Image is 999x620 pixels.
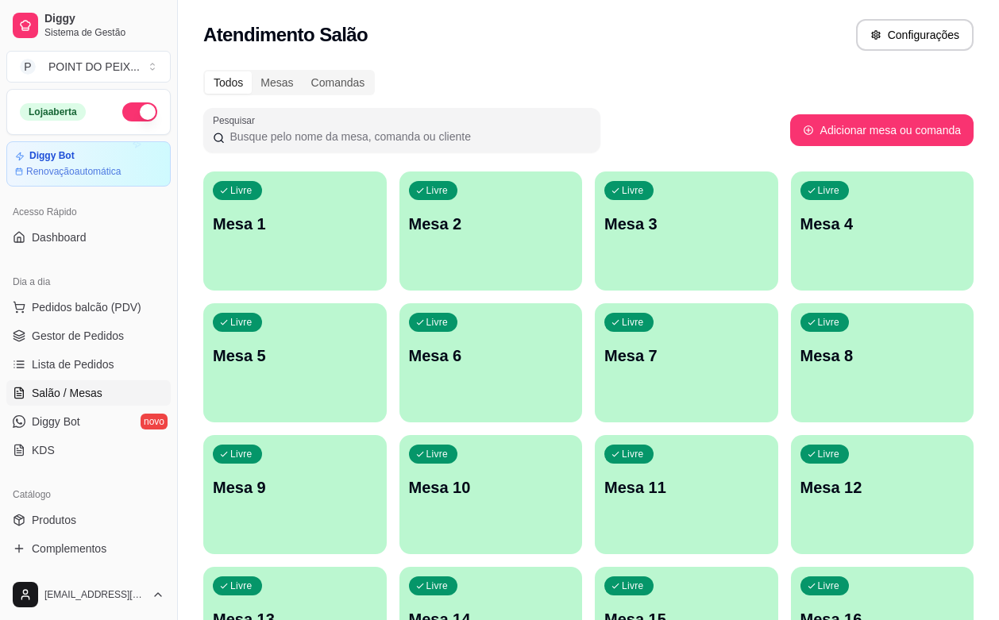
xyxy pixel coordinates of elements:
[6,437,171,463] a: KDS
[604,476,769,499] p: Mesa 11
[791,435,974,554] button: LivreMesa 12
[122,102,157,121] button: Alterar Status
[426,184,449,197] p: Livre
[44,588,145,601] span: [EMAIL_ADDRESS][DOMAIN_NAME]
[44,26,164,39] span: Sistema de Gestão
[6,269,171,295] div: Dia a dia
[622,580,644,592] p: Livre
[203,171,387,291] button: LivreMesa 1
[230,448,253,460] p: Livre
[818,184,840,197] p: Livre
[213,345,377,367] p: Mesa 5
[213,476,377,499] p: Mesa 9
[595,171,778,291] button: LivreMesa 3
[399,171,583,291] button: LivreMesa 2
[203,435,387,554] button: LivreMesa 9
[303,71,374,94] div: Comandas
[6,482,171,507] div: Catálogo
[856,19,974,51] button: Configurações
[791,171,974,291] button: LivreMesa 4
[213,213,377,235] p: Mesa 1
[205,71,252,94] div: Todos
[409,213,573,235] p: Mesa 2
[213,114,260,127] label: Pesquisar
[203,303,387,422] button: LivreMesa 5
[818,316,840,329] p: Livre
[426,316,449,329] p: Livre
[399,303,583,422] button: LivreMesa 6
[426,580,449,592] p: Livre
[399,435,583,554] button: LivreMesa 10
[6,51,171,83] button: Select a team
[800,476,965,499] p: Mesa 12
[44,12,164,26] span: Diggy
[6,352,171,377] a: Lista de Pedidos
[6,199,171,225] div: Acesso Rápido
[29,150,75,162] article: Diggy Bot
[230,580,253,592] p: Livre
[32,229,87,245] span: Dashboard
[595,303,778,422] button: LivreMesa 7
[6,295,171,320] button: Pedidos balcão (PDV)
[604,213,769,235] p: Mesa 3
[409,345,573,367] p: Mesa 6
[32,512,76,528] span: Produtos
[818,580,840,592] p: Livre
[26,165,121,178] article: Renovação automática
[622,448,644,460] p: Livre
[6,576,171,614] button: [EMAIL_ADDRESS][DOMAIN_NAME]
[595,435,778,554] button: LivreMesa 11
[604,345,769,367] p: Mesa 7
[48,59,140,75] div: POINT DO PEIX ...
[32,541,106,556] span: Complementos
[203,22,368,48] h2: Atendimento Salão
[6,380,171,406] a: Salão / Mesas
[409,476,573,499] p: Mesa 10
[6,141,171,187] a: Diggy BotRenovaçãoautomática
[622,316,644,329] p: Livre
[230,184,253,197] p: Livre
[20,59,36,75] span: P
[800,345,965,367] p: Mesa 8
[230,316,253,329] p: Livre
[225,129,591,144] input: Pesquisar
[252,71,302,94] div: Mesas
[32,414,80,429] span: Diggy Bot
[32,328,124,344] span: Gestor de Pedidos
[818,448,840,460] p: Livre
[20,103,86,121] div: Loja aberta
[6,409,171,434] a: Diggy Botnovo
[6,507,171,533] a: Produtos
[791,303,974,422] button: LivreMesa 8
[32,299,141,315] span: Pedidos balcão (PDV)
[32,385,102,401] span: Salão / Mesas
[800,213,965,235] p: Mesa 4
[622,184,644,197] p: Livre
[426,448,449,460] p: Livre
[6,323,171,349] a: Gestor de Pedidos
[32,356,114,372] span: Lista de Pedidos
[6,536,171,561] a: Complementos
[6,225,171,250] a: Dashboard
[32,442,55,458] span: KDS
[6,6,171,44] a: DiggySistema de Gestão
[790,114,974,146] button: Adicionar mesa ou comanda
